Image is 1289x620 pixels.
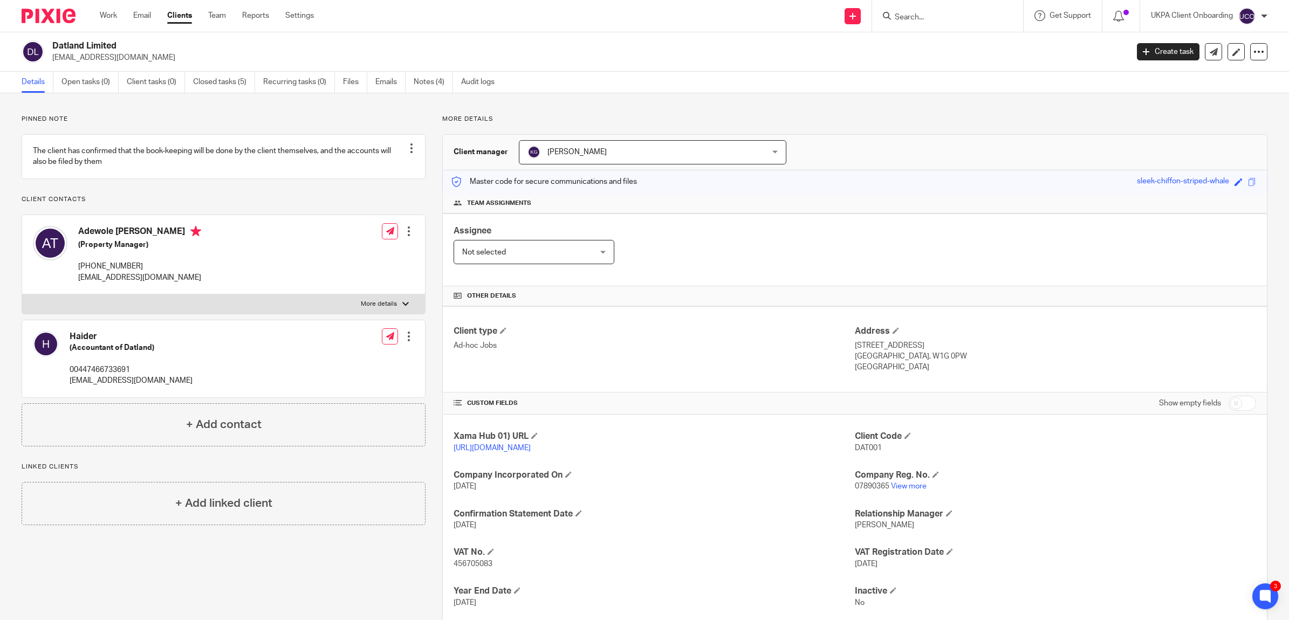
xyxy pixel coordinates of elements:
[22,72,53,93] a: Details
[78,239,201,250] h5: (Property Manager)
[186,416,262,433] h4: + Add contact
[22,40,44,63] img: svg%3E
[22,195,426,204] p: Client contacts
[127,72,185,93] a: Client tasks (0)
[70,342,193,353] h5: (Accountant of Datland)
[454,483,476,490] span: [DATE]
[175,495,272,512] h4: + Add linked client
[454,470,855,481] h4: Company Incorporated On
[375,72,406,93] a: Emails
[190,226,201,237] i: Primary
[454,547,855,558] h4: VAT No.
[22,9,76,23] img: Pixie
[78,272,201,283] p: [EMAIL_ADDRESS][DOMAIN_NAME]
[855,508,1256,520] h4: Relationship Manager
[33,331,59,357] img: svg%3E
[343,72,367,93] a: Files
[70,375,193,386] p: [EMAIL_ADDRESS][DOMAIN_NAME]
[361,300,397,308] p: More details
[133,10,151,21] a: Email
[855,431,1256,442] h4: Client Code
[61,72,119,93] a: Open tasks (0)
[855,362,1256,373] p: [GEOGRAPHIC_DATA]
[454,560,492,568] span: 456705083
[855,483,889,490] span: 07890365
[263,72,335,93] a: Recurring tasks (0)
[193,72,255,93] a: Closed tasks (5)
[454,431,855,442] h4: Xama Hub 01) URL
[70,364,193,375] p: 00447466733691
[855,585,1256,597] h4: Inactive
[894,13,991,23] input: Search
[78,226,201,239] h4: Adewole [PERSON_NAME]
[1159,398,1221,409] label: Show empty fields
[891,483,927,490] a: View more
[855,521,914,529] span: [PERSON_NAME]
[167,10,192,21] a: Clients
[461,72,503,93] a: Audit logs
[855,560,877,568] span: [DATE]
[52,52,1121,63] p: [EMAIL_ADDRESS][DOMAIN_NAME]
[454,508,855,520] h4: Confirmation Statement Date
[454,521,476,529] span: [DATE]
[855,599,865,607] span: No
[1151,10,1233,21] p: UKPA Client Onboarding
[454,326,855,337] h4: Client type
[285,10,314,21] a: Settings
[414,72,453,93] a: Notes (4)
[855,340,1256,351] p: [STREET_ADDRESS]
[462,249,506,256] span: Not selected
[454,585,855,597] h4: Year End Date
[467,199,531,208] span: Team assignments
[1050,12,1091,19] span: Get Support
[1137,43,1199,60] a: Create task
[451,176,637,187] p: Master code for secure communications and files
[1270,581,1281,591] div: 3
[454,226,491,235] span: Assignee
[1238,8,1256,25] img: svg%3E
[52,40,907,52] h2: Datland Limited
[78,261,201,272] p: [PHONE_NUMBER]
[33,226,67,260] img: svg%3E
[22,463,426,471] p: Linked clients
[467,292,516,300] span: Other details
[242,10,269,21] a: Reports
[442,115,1267,123] p: More details
[527,146,540,159] img: svg%3E
[100,10,117,21] a: Work
[855,470,1256,481] h4: Company Reg. No.
[454,147,508,157] h3: Client manager
[454,340,855,351] p: Ad-hoc Jobs
[208,10,226,21] a: Team
[70,331,193,342] h4: Haider
[454,599,476,607] span: [DATE]
[454,444,531,452] a: [URL][DOMAIN_NAME]
[1137,176,1229,188] div: sleek-chiffon-striped-whale
[454,399,855,408] h4: CUSTOM FIELDS
[855,444,882,452] span: DAT001
[22,115,426,123] p: Pinned note
[855,351,1256,362] p: [GEOGRAPHIC_DATA], W1G 0PW
[855,326,1256,337] h4: Address
[547,148,607,156] span: [PERSON_NAME]
[855,547,1256,558] h4: VAT Registration Date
